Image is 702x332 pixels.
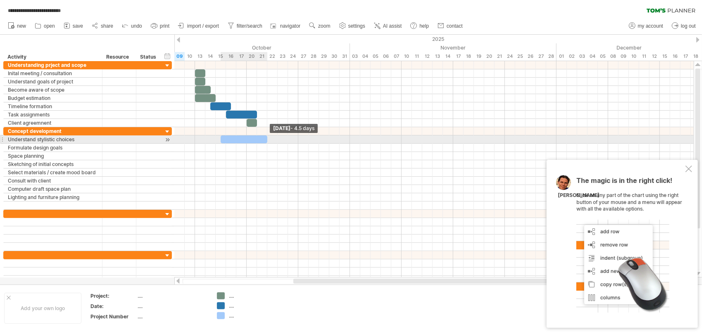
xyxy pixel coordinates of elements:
div: Friday, 17 October 2025 [236,52,247,61]
a: settings [337,21,368,31]
div: Client agreemnent [8,119,98,127]
div: Activity [7,53,98,61]
div: Wednesday, 19 November 2025 [474,52,484,61]
div: Task assignments [8,111,98,119]
span: share [101,23,113,29]
a: filter/search [226,21,265,31]
div: Status [140,53,158,61]
span: help [419,23,429,29]
a: undo [120,21,145,31]
div: Lighting and furniture planning [8,193,98,201]
div: Friday, 7 November 2025 [391,52,402,61]
div: Tuesday, 28 October 2025 [309,52,319,61]
div: Concept development [8,127,98,135]
a: help [408,21,431,31]
div: Friday, 31 October 2025 [340,52,350,61]
div: Wednesday, 29 October 2025 [319,52,329,61]
span: zoom [318,23,330,29]
div: Friday, 21 November 2025 [495,52,505,61]
div: [DATE] [270,124,318,133]
div: Monday, 10 November 2025 [402,52,412,61]
div: .... [138,313,207,320]
span: The magic is in the right click! [576,176,672,189]
div: Wednesday, 5 November 2025 [371,52,381,61]
div: Friday, 12 December 2025 [650,52,660,61]
a: contact [435,21,465,31]
div: Project Number [90,313,136,320]
div: Budget estimation [8,94,98,102]
div: Friday, 14 November 2025 [443,52,453,61]
div: Click on any part of the chart using the right button of your mouse and a menu will appear with a... [576,177,684,313]
span: new [17,23,26,29]
div: Tuesday, 11 November 2025 [412,52,422,61]
div: Monday, 8 December 2025 [608,52,619,61]
span: open [44,23,55,29]
div: Consult with client [8,177,98,185]
span: - 4.5 days [290,125,314,131]
span: contact [447,23,463,29]
a: new [6,21,29,31]
div: Thursday, 27 November 2025 [536,52,546,61]
div: Sketching of initial concepts [8,160,98,168]
div: Select materials / create mood board [8,168,98,176]
div: Thursday, 30 October 2025 [329,52,340,61]
div: Formulate design goals [8,144,98,152]
div: Tuesday, 25 November 2025 [515,52,526,61]
a: save [62,21,86,31]
div: Tuesday, 18 November 2025 [464,52,474,61]
div: Monday, 1 December 2025 [557,52,567,61]
a: my account [627,21,666,31]
div: Thursday, 20 November 2025 [484,52,495,61]
div: Thursday, 9 October 2025 [174,52,185,61]
div: Thursday, 4 December 2025 [588,52,598,61]
span: log out [681,23,696,29]
div: Monday, 15 December 2025 [660,52,670,61]
div: Tuesday, 14 October 2025 [205,52,216,61]
span: AI assist [383,23,402,29]
div: Thursday, 18 December 2025 [691,52,701,61]
div: Date: [90,303,136,310]
span: filter/search [237,23,262,29]
div: Wednesday, 10 December 2025 [629,52,639,61]
div: Computer draft space plan [8,185,98,193]
a: AI assist [372,21,404,31]
a: log out [670,21,698,31]
div: Thursday, 13 November 2025 [433,52,443,61]
div: .... [229,292,274,299]
div: [PERSON_NAME] [558,192,600,199]
div: Tuesday, 16 December 2025 [670,52,681,61]
a: import / export [176,21,221,31]
div: Tuesday, 21 October 2025 [257,52,267,61]
div: Wednesday, 22 October 2025 [267,52,278,61]
div: Thursday, 23 October 2025 [278,52,288,61]
span: my account [638,23,663,29]
div: Resource [106,53,131,61]
div: .... [138,292,207,299]
span: print [160,23,169,29]
div: Monday, 17 November 2025 [453,52,464,61]
div: Understand goals of project [8,78,98,85]
div: Tuesday, 2 December 2025 [567,52,577,61]
div: Friday, 5 December 2025 [598,52,608,61]
span: undo [131,23,142,29]
a: navigator [269,21,303,31]
div: Monday, 3 November 2025 [350,52,360,61]
div: Wednesday, 15 October 2025 [216,52,226,61]
div: Space planning [8,152,98,160]
div: Tuesday, 4 November 2025 [360,52,371,61]
div: .... [229,302,274,309]
div: Monday, 13 October 2025 [195,52,205,61]
div: Friday, 24 October 2025 [288,52,298,61]
span: settings [348,23,365,29]
div: Tuesday, 9 December 2025 [619,52,629,61]
div: October 2025 [112,43,350,52]
div: Wednesday, 26 November 2025 [526,52,536,61]
a: print [149,21,172,31]
div: Understanding prject and scope [8,61,98,69]
div: Become aware of scope [8,86,98,94]
div: .... [138,303,207,310]
div: Thursday, 6 November 2025 [381,52,391,61]
div: Friday, 28 November 2025 [546,52,557,61]
span: import / export [187,23,219,29]
span: save [73,23,83,29]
